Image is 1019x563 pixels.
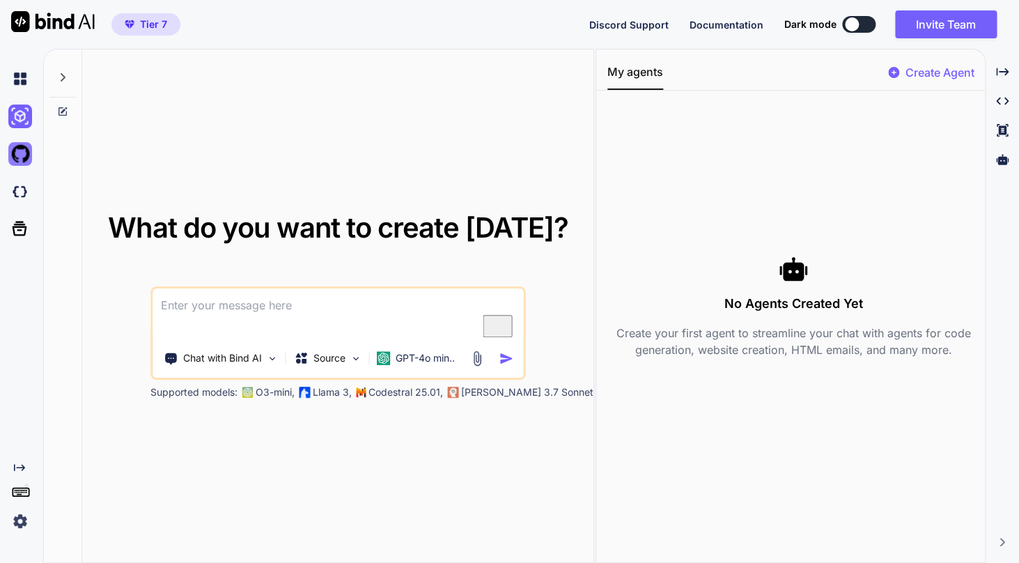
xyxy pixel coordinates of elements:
p: [PERSON_NAME] 3.7 Sonnet, [461,385,596,399]
h3: No Agents Created Yet [607,294,979,314]
p: Create Agent [905,64,974,81]
img: Pick Tools [266,353,278,364]
img: claude [447,387,458,398]
img: GPT-4o mini [376,351,390,365]
img: GPT-4 [242,387,253,398]
button: Documentation [690,17,763,32]
img: premium [125,20,134,29]
p: GPT-4o min.. [396,351,455,365]
span: Dark mode [784,17,837,31]
span: Documentation [690,19,763,31]
span: What do you want to create [DATE]? [108,210,568,245]
p: Source [313,351,345,365]
img: githubLight [8,142,32,166]
img: attachment [469,350,485,367]
p: Supported models: [150,385,238,399]
img: chat [8,67,32,91]
button: My agents [607,63,663,90]
span: Tier 7 [140,17,167,31]
p: Chat with Bind AI [183,351,262,365]
p: Create your first agent to streamline your chat with agents for code generation, website creation... [607,325,979,358]
img: ai-studio [8,105,32,128]
p: O3-mini, [256,385,295,399]
img: Llama2 [299,387,310,398]
img: settings [8,509,32,533]
img: icon [499,351,514,366]
img: darkCloudIdeIcon [8,180,32,203]
img: Bind AI [11,11,95,32]
span: Discord Support [589,19,669,31]
button: Discord Support [589,17,669,32]
img: Mistral-AI [356,387,366,397]
img: Pick Models [350,353,361,364]
button: premiumTier 7 [111,13,180,36]
p: Codestral 25.01, [368,385,443,399]
p: Llama 3, [313,385,352,399]
button: Invite Team [895,10,997,38]
textarea: To enrich screen reader interactions, please activate Accessibility in Grammarly extension settings [153,288,524,340]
